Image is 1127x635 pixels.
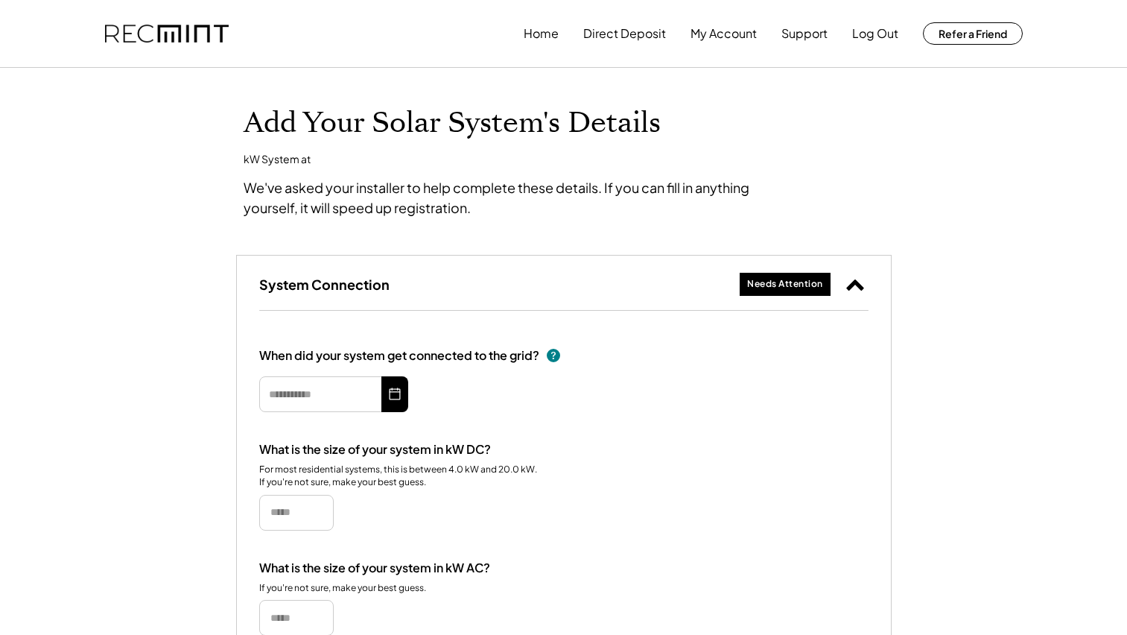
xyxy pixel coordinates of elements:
[781,19,828,48] button: Support
[747,278,823,291] div: Needs Attention
[259,276,390,293] h3: System Connection
[691,19,757,48] button: My Account
[105,25,229,43] img: recmint-logotype%403x.png
[852,19,898,48] button: Log Out
[923,22,1023,45] button: Refer a Friend
[259,348,539,364] div: When did your system get connected to the grid?
[244,106,884,141] h1: Add Your Solar System's Details
[259,560,490,576] div: What is the size of your system in kW AC?
[259,464,539,489] div: For most residential systems, this is between 4.0 kW and 20.0 kW. If you're not sure, make your b...
[244,177,802,218] div: We've asked your installer to help complete these details. If you can fill in anything yourself, ...
[583,19,666,48] button: Direct Deposit
[259,582,426,595] div: If you're not sure, make your best guess.
[259,442,491,458] div: What is the size of your system in kW DC?
[244,152,311,167] div: kW System at
[524,19,559,48] button: Home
